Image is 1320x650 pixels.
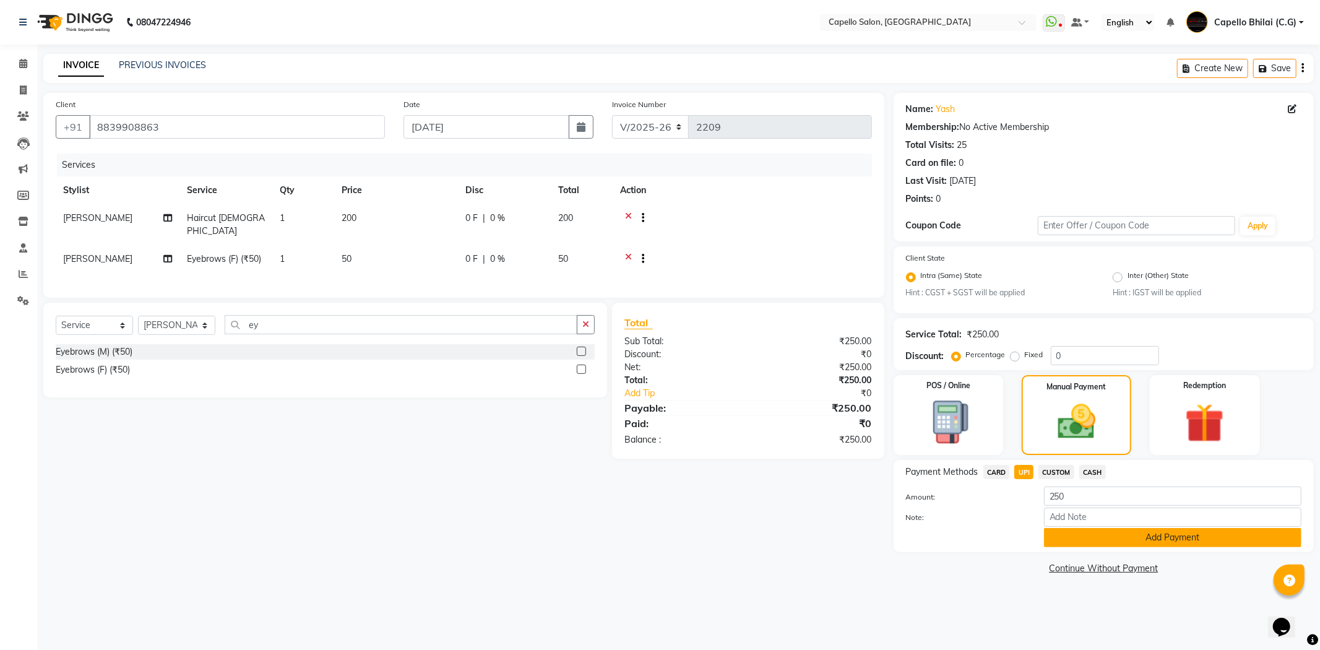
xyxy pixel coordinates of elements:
[179,176,272,204] th: Service
[483,212,485,225] span: |
[187,212,265,236] span: Haircut [DEMOGRAPHIC_DATA]
[1025,349,1043,360] label: Fixed
[936,193,941,206] div: 0
[558,212,573,223] span: 200
[1128,270,1189,285] label: Inter (Other) State
[558,253,568,264] span: 50
[1183,380,1226,391] label: Redemption
[63,253,132,264] span: [PERSON_NAME]
[966,349,1006,360] label: Percentage
[921,270,983,285] label: Intra (Same) State
[1173,399,1236,448] img: _gift.svg
[615,416,748,431] div: Paid:
[906,466,978,479] span: Payment Methods
[342,253,352,264] span: 50
[1113,287,1301,298] small: Hint : IGST will be applied
[896,562,1311,575] a: Continue Without Payment
[748,374,881,387] div: ₹250.00
[1047,381,1106,392] label: Manual Payment
[936,103,955,116] a: Yash
[906,121,1301,134] div: No Active Membership
[1038,216,1236,235] input: Enter Offer / Coupon Code
[1044,508,1301,527] input: Add Note
[32,5,116,40] img: logo
[1240,217,1275,235] button: Apply
[458,176,551,204] th: Disc
[906,350,944,363] div: Discount:
[551,176,613,204] th: Total
[1214,16,1296,29] span: Capello Bhilai (C.G)
[56,99,75,110] label: Client
[63,212,132,223] span: [PERSON_NAME]
[615,335,748,348] div: Sub Total:
[56,363,130,376] div: Eyebrows (F) (₹50)
[748,348,881,361] div: ₹0
[1253,59,1296,78] button: Save
[272,176,334,204] th: Qty
[906,121,960,134] div: Membership:
[58,54,104,77] a: INVOICE
[748,401,881,415] div: ₹250.00
[615,387,770,400] a: Add Tip
[465,212,478,225] span: 0 F
[119,59,206,71] a: PREVIOUS INVOICES
[748,361,881,374] div: ₹250.00
[1014,465,1033,479] span: UPI
[56,176,179,204] th: Stylist
[280,253,285,264] span: 1
[225,315,577,334] input: Search or Scan
[748,433,881,446] div: ₹250.00
[950,175,977,188] div: [DATE]
[983,465,1010,479] span: CARD
[1038,465,1074,479] span: CUSTOM
[1186,11,1208,33] img: Capello Bhilai (C.G)
[967,328,999,341] div: ₹250.00
[906,139,955,152] div: Total Visits:
[906,219,1038,232] div: Coupon Code
[615,401,748,415] div: Payable:
[615,361,748,374] div: Net:
[56,115,90,139] button: +91
[1268,600,1308,638] iframe: chat widget
[906,193,934,206] div: Points:
[490,212,505,225] span: 0 %
[342,212,356,223] span: 200
[748,416,881,431] div: ₹0
[770,387,881,400] div: ₹0
[906,157,957,170] div: Card on file:
[926,380,970,391] label: POS / Online
[897,512,1035,523] label: Note:
[906,103,934,116] div: Name:
[57,154,881,176] div: Services
[615,374,748,387] div: Total:
[490,253,505,266] span: 0 %
[897,492,1035,503] label: Amount:
[906,253,946,264] label: Client State
[1044,487,1301,506] input: Amount
[1177,59,1248,78] button: Create New
[403,99,420,110] label: Date
[56,345,132,358] div: Eyebrows (M) (₹50)
[1044,528,1301,547] button: Add Payment
[612,99,666,110] label: Invoice Number
[280,212,285,223] span: 1
[136,5,191,40] b: 08047224946
[483,253,485,266] span: |
[957,139,967,152] div: 25
[959,157,964,170] div: 0
[465,253,478,266] span: 0 F
[906,287,1095,298] small: Hint : CGST + SGST will be applied
[906,328,962,341] div: Service Total:
[89,115,385,139] input: Search by Name/Mobile/Email/Code
[615,348,748,361] div: Discount:
[917,399,980,446] img: _pos-terminal.svg
[624,316,653,329] span: Total
[906,175,947,188] div: Last Visit:
[615,433,748,446] div: Balance :
[748,335,881,348] div: ₹250.00
[187,253,261,264] span: Eyebrows (F) (₹50)
[1046,400,1108,444] img: _cash.svg
[334,176,458,204] th: Price
[613,176,872,204] th: Action
[1079,465,1106,479] span: CASH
